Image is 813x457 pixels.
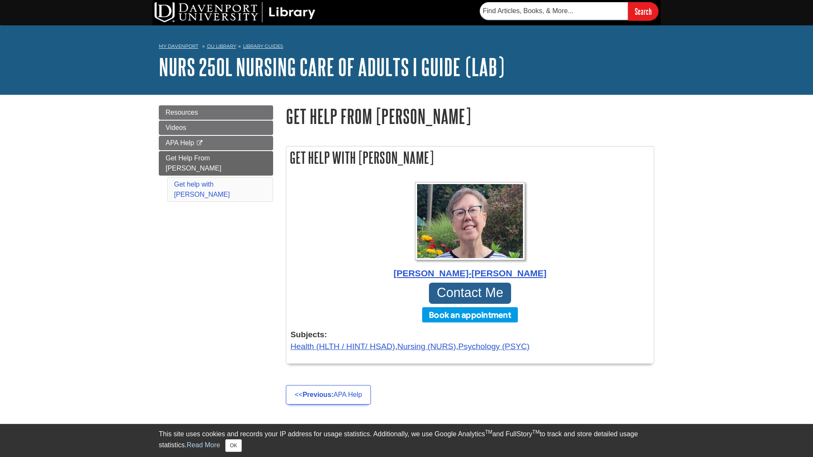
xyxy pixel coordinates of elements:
a: DU Library [207,43,236,49]
a: Health (HLTH / HINT/ HSAD) [290,342,395,351]
strong: Subjects: [290,329,650,341]
a: Library Guides [243,43,283,49]
a: Resources [159,105,273,120]
a: Contact Me [429,283,511,304]
a: NURS 250L Nursing Care of Adults I Guide (Lab) [159,54,504,80]
a: Get help with [PERSON_NAME] [174,181,230,198]
sup: TM [485,429,492,435]
img: Profile Photo [415,182,525,260]
div: , , [290,329,650,353]
a: Read More [187,441,220,449]
input: Find Articles, Books, & More... [480,2,628,20]
a: APA Help [159,136,273,150]
span: Videos [166,124,186,131]
span: Resources [166,109,198,116]
a: Psychology (PSYC) [458,342,529,351]
h1: Get Help From [PERSON_NAME] [286,105,654,127]
i: This link opens in a new window [196,140,203,146]
a: <<Previous:APA Help [286,385,371,405]
a: Get Help From [PERSON_NAME] [159,151,273,176]
div: [PERSON_NAME]-[PERSON_NAME] [290,267,650,280]
button: Close [225,439,242,452]
button: Book an appointment [422,307,518,322]
form: Searches DU Library's articles, books, and more [480,2,658,20]
div: This site uses cookies and records your IP address for usage statistics. Additionally, we use Goo... [159,429,654,452]
a: Profile Photo [PERSON_NAME]-[PERSON_NAME] [290,182,650,280]
a: Videos [159,121,273,135]
nav: breadcrumb [159,41,654,54]
img: DU Library [155,2,315,22]
a: My Davenport [159,43,198,50]
span: Get Help From [PERSON_NAME] [166,154,221,172]
a: Nursing (NURS) [397,342,456,351]
span: APA Help [166,139,194,146]
sup: TM [532,429,539,435]
div: Guide Page Menu [159,105,273,204]
input: Search [628,2,658,20]
h2: Get help with [PERSON_NAME] [286,146,654,169]
strong: Previous: [303,391,334,398]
